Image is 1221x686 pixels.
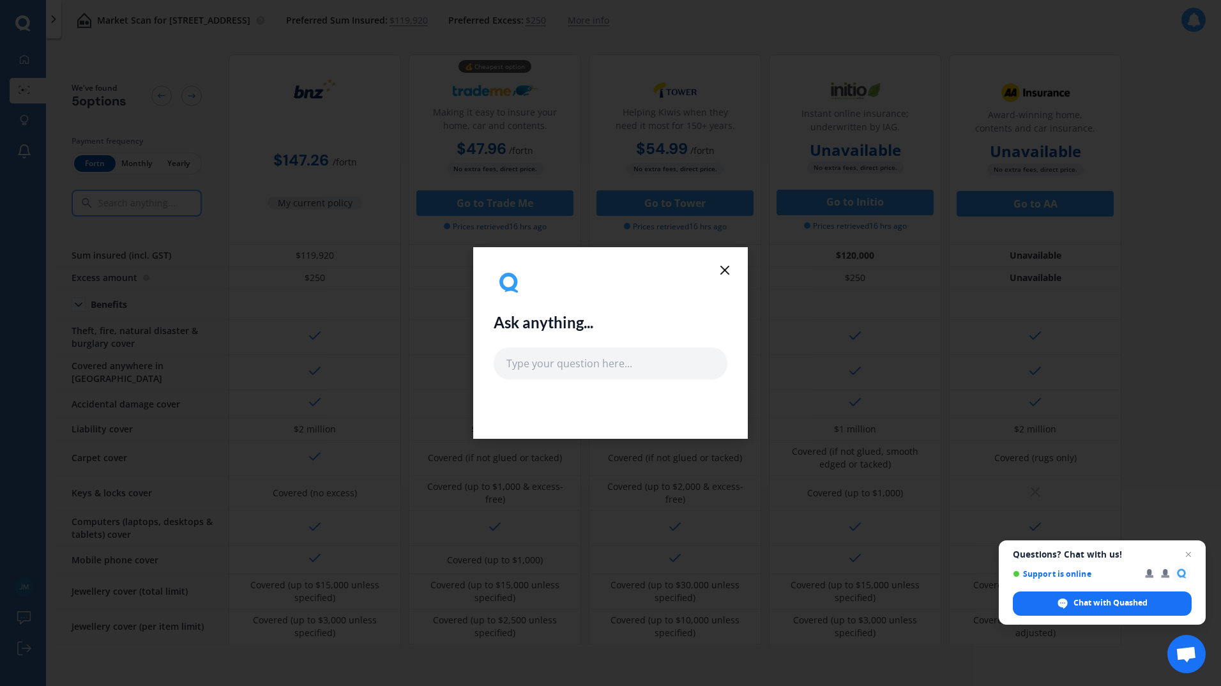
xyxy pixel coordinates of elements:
[1073,597,1148,609] span: Chat with Quashed
[1013,569,1136,579] span: Support is online
[1013,591,1192,616] div: Chat with Quashed
[1181,547,1196,562] span: Close chat
[1167,635,1206,673] div: Open chat
[494,347,727,379] input: Type your question here...
[494,314,593,332] h2: Ask anything...
[1013,549,1192,560] span: Questions? Chat with us!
